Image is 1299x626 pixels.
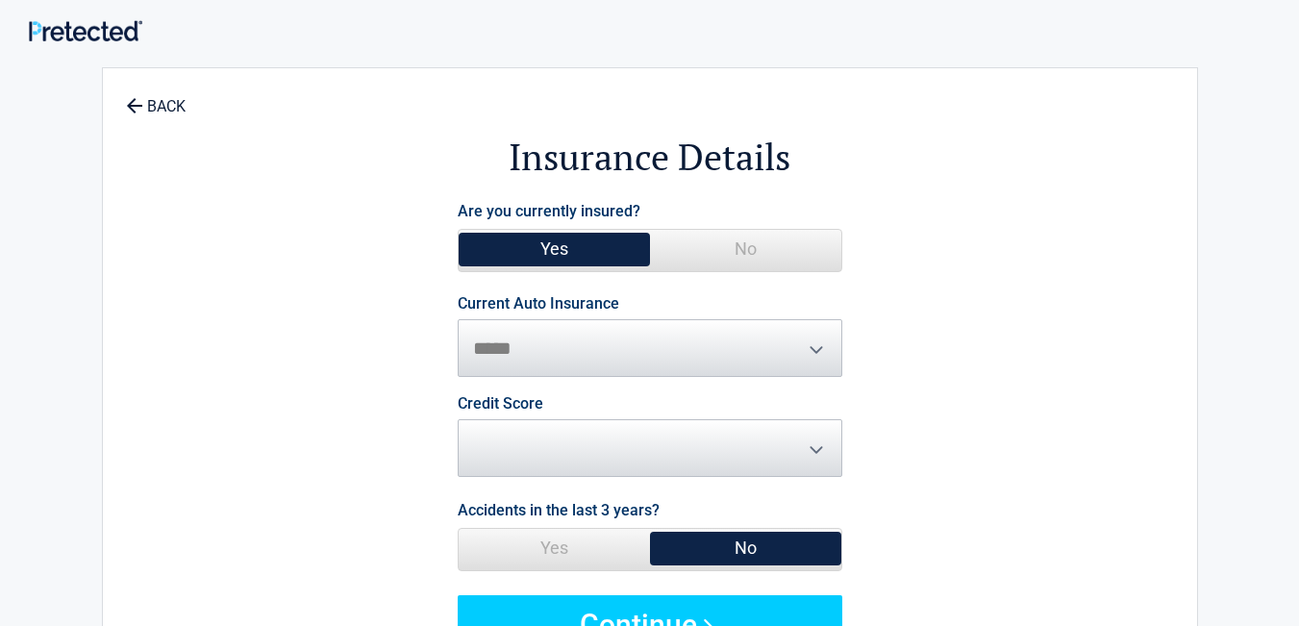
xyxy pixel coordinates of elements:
span: No [650,230,841,268]
label: Are you currently insured? [458,198,640,224]
span: Yes [459,529,650,567]
span: No [650,529,841,567]
label: Credit Score [458,396,543,412]
label: Current Auto Insurance [458,296,619,312]
img: Main Logo [29,20,142,40]
h2: Insurance Details [209,133,1091,182]
a: BACK [122,81,189,114]
label: Accidents in the last 3 years? [458,497,660,523]
span: Yes [459,230,650,268]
